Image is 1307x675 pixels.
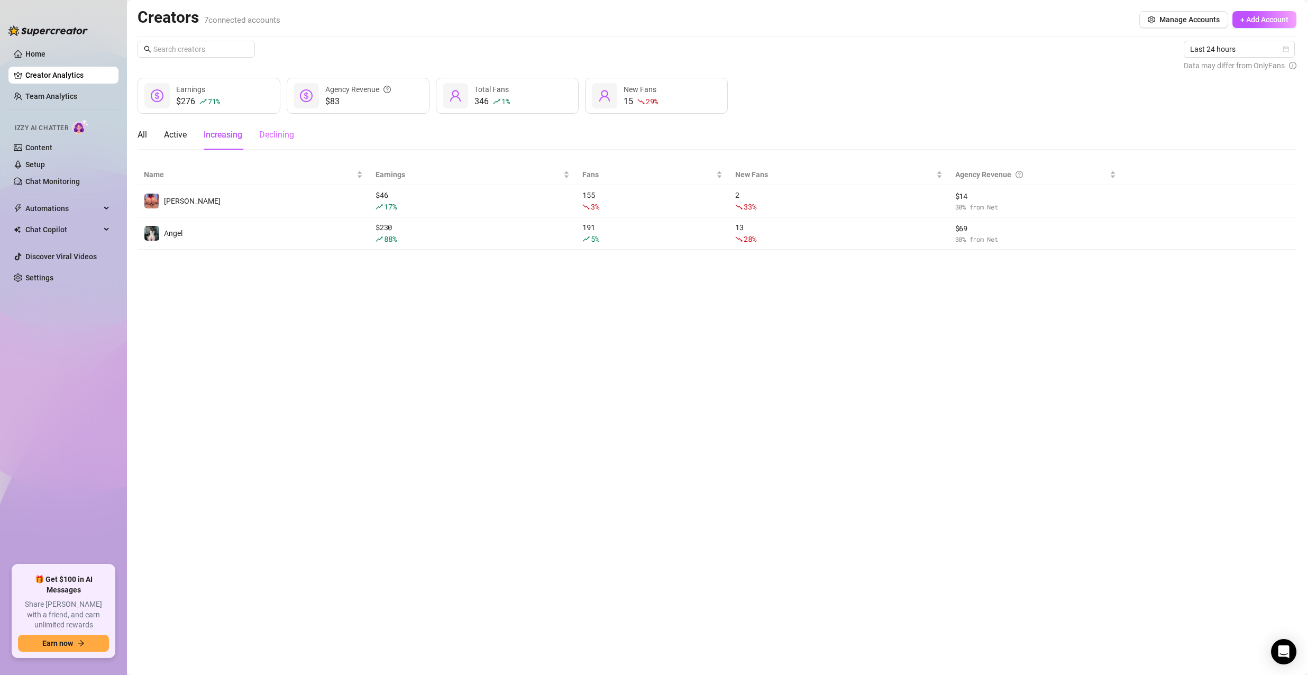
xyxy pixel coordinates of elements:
span: 29 % [646,96,658,106]
th: New Fans [729,165,948,185]
span: fall [637,98,645,105]
img: Angel [144,226,159,241]
span: fall [735,203,743,211]
a: Settings [25,273,53,282]
span: Chat Copilot [25,221,100,238]
div: 15 [624,95,658,108]
span: user [598,89,611,102]
span: 1 % [501,96,509,106]
span: rise [493,98,500,105]
th: Fans [576,165,729,185]
span: Last 24 hours [1190,41,1288,57]
span: $83 [325,95,391,108]
button: Manage Accounts [1139,11,1228,28]
img: Stella [144,194,159,208]
span: dollar-circle [151,89,163,102]
span: rise [376,203,383,211]
div: Open Intercom Messenger [1271,639,1296,664]
span: [PERSON_NAME] [164,197,221,205]
div: 2 [735,189,942,213]
span: rise [582,235,590,243]
span: thunderbolt [14,204,22,213]
span: 30 % from Net [955,234,1117,244]
span: question-circle [1016,169,1023,180]
div: $ 230 [376,222,570,245]
div: All [138,129,147,141]
span: Earnings [376,169,561,180]
div: Active [164,129,187,141]
div: $276 [176,95,220,108]
button: Earn nowarrow-right [18,635,109,652]
div: 191 [582,222,723,245]
div: Agency Revenue [955,169,1108,180]
span: rise [376,235,383,243]
span: fall [735,235,743,243]
div: 346 [474,95,509,108]
a: Setup [25,160,45,169]
span: 3 % [591,202,599,212]
span: + Add Account [1240,15,1288,24]
h2: Creators [138,7,280,28]
span: Total Fans [474,85,509,94]
span: $ 69 [955,223,1117,234]
span: Angel [164,229,182,238]
span: 33 % [744,202,756,212]
div: $ 46 [376,189,570,213]
span: Izzy AI Chatter [15,123,68,133]
th: Name [138,165,369,185]
span: Manage Accounts [1159,15,1220,24]
span: rise [199,98,207,105]
a: Content [25,143,52,152]
span: 30 % from Net [955,202,1117,212]
span: 88 % [384,234,396,244]
a: Team Analytics [25,92,77,101]
div: Increasing [204,129,242,141]
span: info-circle [1289,60,1296,71]
span: Fans [582,169,714,180]
span: fall [582,203,590,211]
span: Earnings [176,85,205,94]
span: 5 % [591,234,599,244]
span: Name [144,169,354,180]
img: AI Chatter [72,119,89,134]
span: dollar-circle [300,89,313,102]
th: Earnings [369,165,576,185]
span: 17 % [384,202,396,212]
span: Data may differ from OnlyFans [1184,60,1285,71]
img: logo-BBDzfeDw.svg [8,25,88,36]
span: Share [PERSON_NAME] with a friend, and earn unlimited rewards [18,599,109,631]
span: question-circle [383,84,391,95]
div: 155 [582,189,723,213]
span: calendar [1283,46,1289,52]
span: search [144,45,151,53]
img: Chat Copilot [14,226,21,233]
button: + Add Account [1232,11,1296,28]
input: Search creators [153,43,240,55]
div: Agency Revenue [325,84,391,95]
div: 13 [735,222,942,245]
span: 28 % [744,234,756,244]
span: 7 connected accounts [204,15,280,25]
span: setting [1148,16,1155,23]
span: $ 14 [955,190,1117,202]
span: New Fans [735,169,934,180]
span: Earn now [42,639,73,647]
a: Home [25,50,45,58]
a: Discover Viral Videos [25,252,97,261]
span: 71 % [208,96,220,106]
a: Chat Monitoring [25,177,80,186]
a: Creator Analytics [25,67,110,84]
span: arrow-right [77,640,85,647]
span: New Fans [624,85,656,94]
span: user [449,89,462,102]
span: 🎁 Get $100 in AI Messages [18,574,109,595]
span: Automations [25,200,100,217]
div: Declining [259,129,294,141]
